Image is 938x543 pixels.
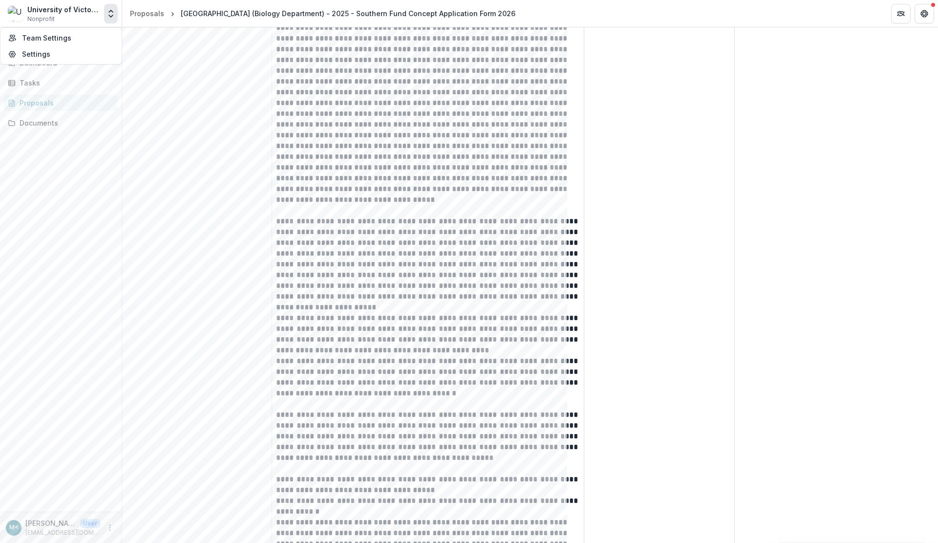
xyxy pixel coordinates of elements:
div: Tasks [20,78,110,88]
button: Open entity switcher [104,4,118,23]
p: [PERSON_NAME] (UVic) <[EMAIL_ADDRESS][DOMAIN_NAME]> [25,518,76,528]
button: Partners [891,4,911,23]
p: User [80,519,100,528]
span: Nonprofit [27,15,55,23]
div: Proposals [20,98,110,108]
a: Proposals [4,95,118,111]
button: Get Help [915,4,934,23]
nav: breadcrumb [126,6,519,21]
a: Documents [4,115,118,131]
div: Mack Bartlett (UVic) <mbartlett@uvic.ca> [9,524,19,531]
button: More [104,522,116,534]
div: Proposals [130,8,164,19]
a: Tasks [4,75,118,91]
div: [GEOGRAPHIC_DATA] (Biology Department) - 2025 - Southern Fund Concept Application Form 2026 [181,8,515,19]
div: University of Victoria (Biology Department) [27,4,100,15]
div: Documents [20,118,110,128]
img: University of Victoria (Biology Department) [8,6,23,22]
a: Proposals [126,6,168,21]
p: [EMAIL_ADDRESS][DOMAIN_NAME] [25,528,100,537]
